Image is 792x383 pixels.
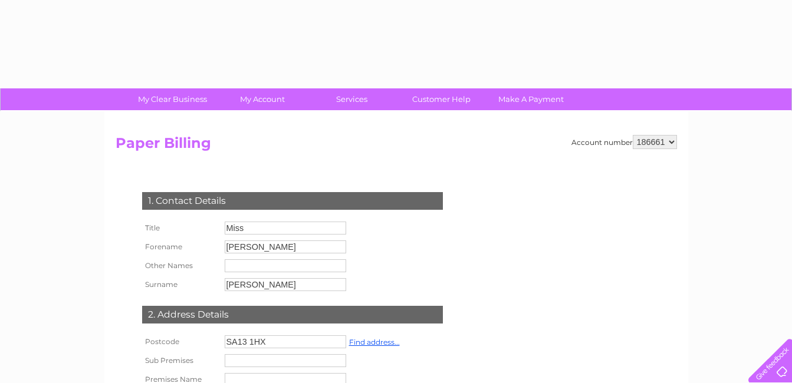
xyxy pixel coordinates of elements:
th: Postcode [139,332,222,351]
a: Services [303,88,400,110]
th: Other Names [139,256,222,275]
a: Customer Help [393,88,490,110]
th: Forename [139,237,222,256]
a: My Clear Business [124,88,221,110]
th: Sub Premises [139,351,222,370]
th: Surname [139,275,222,294]
h2: Paper Billing [116,135,677,157]
a: My Account [213,88,311,110]
a: Make A Payment [482,88,580,110]
div: Account number [571,135,677,149]
a: Find address... [349,338,400,346]
div: 2. Address Details [142,306,443,323]
div: 1. Contact Details [142,192,443,210]
th: Title [139,219,222,237]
